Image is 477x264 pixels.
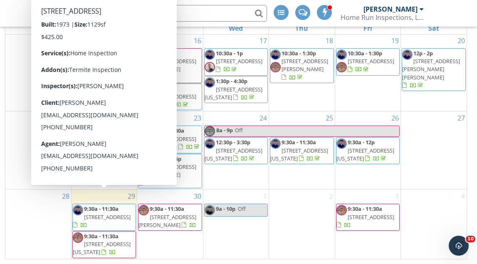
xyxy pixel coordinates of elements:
td: Go to September 26, 2025 [335,111,400,190]
a: Go to October 2, 2025 [328,190,335,203]
a: Go to September 15, 2025 [126,34,137,47]
img: img_7650.jpeg [205,126,215,136]
span: SPECTORA [72,4,140,22]
a: 9:30a - 11:30a [STREET_ADDRESS][PERSON_NAME] [138,205,196,228]
span: 12:30p - 5:15p [84,63,119,70]
td: Go to September 18, 2025 [269,34,335,111]
td: Go to October 2, 2025 [269,190,335,259]
img: img_7650.jpeg [73,140,83,150]
img: img_7650.jpeg [270,62,281,72]
img: _dsc3108_1.jpg [73,127,83,137]
a: 9:30a - 11:30a [STREET_ADDRESS][PERSON_NAME] [138,204,202,231]
a: Saturday [427,22,441,34]
a: 9:30a - 11:30a [STREET_ADDRESS] [336,205,394,228]
td: Go to September 25, 2025 [269,111,335,190]
img: _dsc3108_1.jpg [138,127,149,137]
img: img_7650.jpeg [138,205,149,215]
div: [PERSON_NAME] [363,5,418,13]
span: 12:30p - 3:30p [216,138,250,146]
a: 9:30a - 11:30a [STREET_ADDRESS][US_STATE] [270,137,334,164]
span: [STREET_ADDRESS][US_STATE] [138,93,196,108]
div: Home Run Inspections, LLC [341,13,424,22]
span: 9:30a - 11:30a [282,138,316,146]
a: 10:30a - 1p [STREET_ADDRESS] [216,49,262,73]
a: 9:30a - 11:30a [STREET_ADDRESS][US_STATE] [73,232,131,256]
span: 10:30a - 1p [216,49,243,57]
img: img_7650.jpeg [336,62,347,72]
span: 10:30a - 1:30p [282,49,316,57]
a: Go to September 29, 2025 [126,190,137,203]
a: Tuesday [163,22,178,34]
a: 12:30p - 3:30p [STREET_ADDRESS][US_STATE] [204,137,268,164]
a: Go to October 1, 2025 [262,190,269,203]
a: 9a - 11a [STREET_ADDRESS][PERSON_NAME] [138,48,202,83]
a: 9:30a - 11:30a [STREET_ADDRESS] [84,127,131,150]
a: Go to September 28, 2025 [60,190,71,203]
img: _dsc3108_1.jpg [205,138,215,149]
td: Go to September 30, 2025 [137,190,203,259]
span: 9:30a - 11:30a [84,127,119,134]
span: 4:15p - 6:15p [150,155,181,163]
span: [STREET_ADDRESS][PERSON_NAME] [282,57,328,73]
a: 9a - 11a [STREET_ADDRESS][PERSON_NAME] [138,49,196,81]
a: Go to October 4, 2025 [460,190,467,203]
a: Go to September 16, 2025 [192,34,203,47]
span: 9:30a - 11:30a [150,205,184,212]
img: _dsc3108_1.jpg [336,49,347,60]
a: 10:30a - 1p [STREET_ADDRESS] [204,48,268,76]
a: SPECTORA [48,11,140,29]
span: 1:30p - 4:30p [216,77,247,85]
a: 9:30a - 11:30a [STREET_ADDRESS] [72,126,136,153]
a: Friday [362,22,374,34]
span: [STREET_ADDRESS][US_STATE] [336,147,394,162]
a: 12:30p - 5:15p [STREET_ADDRESS][PERSON_NAME] [72,62,136,96]
span: 12p - 2p [413,49,433,57]
img: img_7650.jpeg [336,205,347,215]
td: Go to September 29, 2025 [71,190,137,259]
span: 9:30a - 11:30a [84,232,119,240]
a: Go to September 25, 2025 [324,111,335,125]
a: Go to September 21, 2025 [60,111,71,125]
a: Go to September 23, 2025 [192,111,203,125]
a: Sunday [30,22,46,34]
a: 1:30p - 4:30p [STREET_ADDRESS][US_STATE] [205,77,262,101]
span: 10:30a - 1p [150,85,177,92]
span: 9:30a - 12p [348,138,375,146]
td: Go to October 1, 2025 [203,190,269,259]
a: Thursday [294,22,310,34]
span: 10 [466,236,475,242]
span: [STREET_ADDRESS][PERSON_NAME] [73,71,131,86]
span: 10:30a - 1:30p [348,49,382,57]
span: [STREET_ADDRESS] [84,213,131,221]
a: 9:30a - 11:30a [STREET_ADDRESS] [73,205,131,228]
span: [STREET_ADDRESS][PERSON_NAME] [138,163,196,178]
a: Go to September 22, 2025 [126,111,137,125]
a: Go to September 30, 2025 [192,190,203,203]
span: [STREET_ADDRESS][US_STATE] [205,147,262,162]
img: _dsc3108_1.jpg [270,138,281,149]
a: Go to October 3, 2025 [393,190,400,203]
span: Off [238,205,246,212]
span: Off [235,126,243,134]
td: Go to September 23, 2025 [137,111,203,190]
input: Search everything... [101,5,267,22]
td: Go to September 22, 2025 [71,111,137,190]
td: Go to September 19, 2025 [335,34,400,111]
td: Go to September 24, 2025 [203,111,269,190]
a: 9:30a - 12p [STREET_ADDRESS][US_STATE] [336,138,394,162]
a: Wednesday [227,22,245,34]
img: 532253733_10161036548286230_1549518269465985190_n.jpeg [205,62,215,72]
img: _dsc3108_1.jpg [205,205,215,215]
td: Go to September 15, 2025 [71,34,137,111]
a: 9:30a - 11:30a [STREET_ADDRESS][US_STATE] [138,126,202,153]
a: 12:30p - 3:30p [STREET_ADDRESS][US_STATE] [205,138,262,162]
img: img_7650.jpeg [138,49,149,60]
a: 9:30a - 11:30a [STREET_ADDRESS] [72,204,136,231]
a: 9:30a - 11:30a [STREET_ADDRESS] [336,204,400,231]
a: 12p - 2p [STREET_ADDRESS][PERSON_NAME][PERSON_NAME] [402,49,460,89]
span: Off [109,49,117,57]
img: _dsc3108_1.jpg [73,63,83,73]
img: _dsc3108_1.jpg [270,49,281,60]
a: 12p - 2p [STREET_ADDRESS][PERSON_NAME][PERSON_NAME] [402,48,466,91]
img: _dsc3108_1.jpg [205,77,215,88]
